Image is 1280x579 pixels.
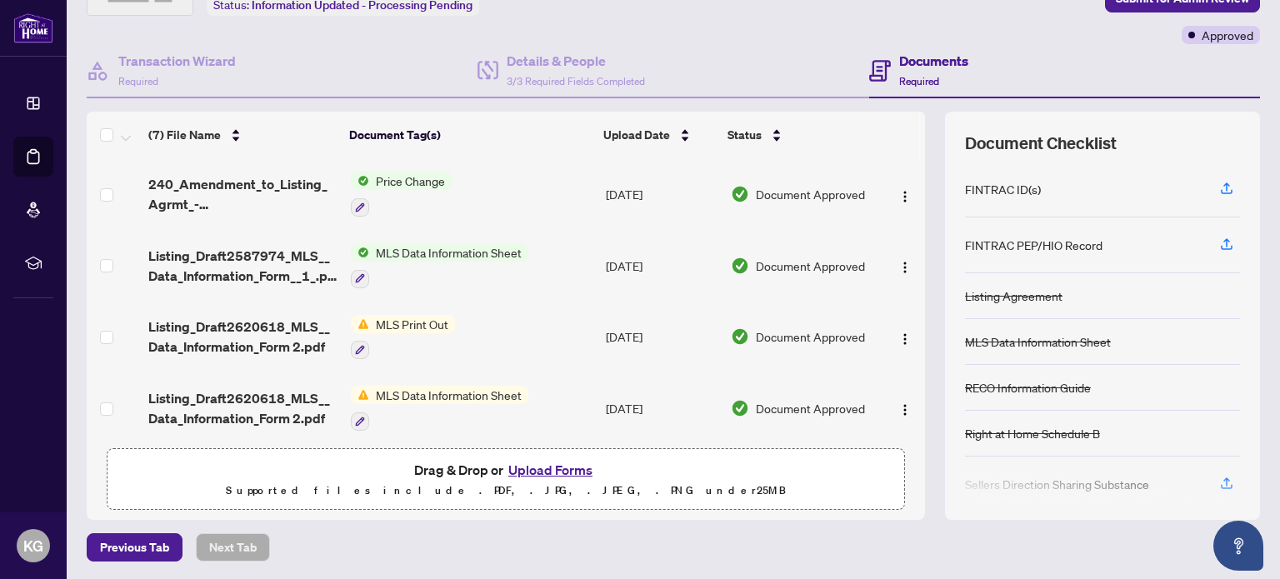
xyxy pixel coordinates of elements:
th: Document Tag(s) [342,112,597,158]
td: [DATE] [599,230,724,302]
button: Open asap [1213,521,1263,571]
span: Document Approved [756,185,865,203]
td: [DATE] [599,372,724,444]
span: MLS Print Out [369,315,455,333]
span: (7) File Name [148,126,221,144]
span: Price Change [369,172,452,190]
span: Document Approved [756,327,865,346]
img: Status Icon [351,386,369,404]
div: MLS Data Information Sheet [965,332,1111,351]
button: Logo [892,252,918,279]
span: Document Checklist [965,132,1117,155]
td: [DATE] [599,302,724,373]
span: Listing_Draft2620618_MLS__Data_Information_Form 2.pdf [148,388,337,428]
span: MLS Data Information Sheet [369,386,528,404]
span: Approved [1202,26,1253,44]
span: Drag & Drop orUpload FormsSupported files include .PDF, .JPG, .JPEG, .PNG under25MB [107,449,904,511]
p: Supported files include .PDF, .JPG, .JPEG, .PNG under 25 MB [117,481,894,501]
th: Upload Date [597,112,721,158]
th: Status [721,112,876,158]
button: Logo [892,323,918,350]
img: Status Icon [351,315,369,333]
span: 240_Amendment_to_Listing_Agrmt_-_Price_Change_Extension_Amendment__D__-_PropTx-[PERSON_NAME].pdf [148,174,337,214]
img: Status Icon [351,172,369,190]
span: Upload Date [603,126,670,144]
button: Status IconMLS Print Out [351,315,455,360]
button: Logo [892,181,918,207]
td: [DATE] [599,158,724,230]
button: Status IconPrice Change [351,172,452,217]
img: Logo [898,403,912,417]
span: KG [23,534,43,557]
div: FINTRAC ID(s) [965,180,1041,198]
button: Previous Tab [87,533,182,562]
img: Document Status [731,185,749,203]
button: Upload Forms [503,459,597,481]
span: Required [899,75,939,87]
img: Status Icon [351,243,369,262]
button: Logo [892,395,918,422]
button: Status IconMLS Data Information Sheet [351,243,528,288]
span: Listing_Draft2620618_MLS__Data_Information_Form 2.pdf [148,317,337,357]
span: Previous Tab [100,534,169,561]
img: Document Status [731,257,749,275]
span: 3/3 Required Fields Completed [507,75,645,87]
h4: Documents [899,51,968,71]
span: MLS Data Information Sheet [369,243,528,262]
span: Status [727,126,762,144]
div: RECO Information Guide [965,378,1091,397]
div: Right at Home Schedule B [965,424,1100,442]
img: Logo [898,261,912,274]
img: Logo [898,332,912,346]
th: (7) File Name [142,112,342,158]
span: Document Approved [756,399,865,417]
img: Document Status [731,327,749,346]
img: Logo [898,190,912,203]
div: FINTRAC PEP/HIO Record [965,236,1102,254]
img: Document Status [731,399,749,417]
img: logo [13,12,53,43]
span: Document Approved [756,257,865,275]
h4: Transaction Wizard [118,51,236,71]
button: Next Tab [196,533,270,562]
span: Required [118,75,158,87]
div: Listing Agreement [965,287,1062,305]
h4: Details & People [507,51,645,71]
button: Status IconMLS Data Information Sheet [351,386,528,431]
span: Listing_Draft2587974_MLS__Data_Information_Form__1_.pdf [148,246,337,286]
span: Drag & Drop or [414,459,597,481]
